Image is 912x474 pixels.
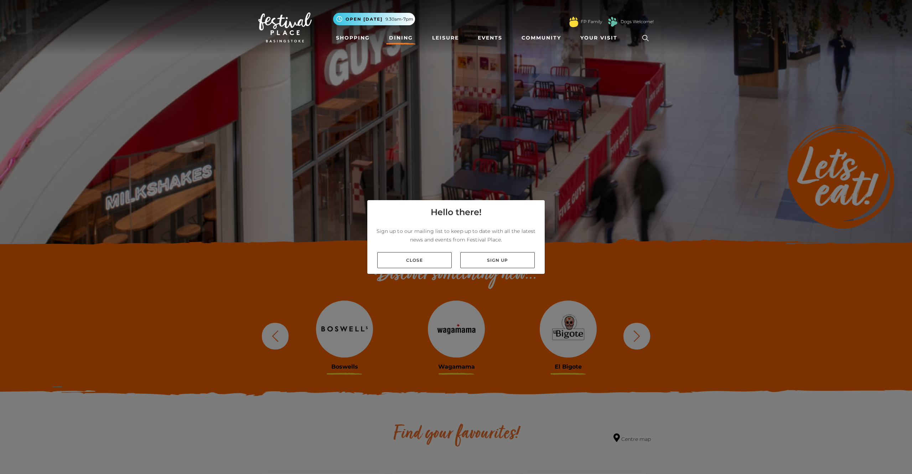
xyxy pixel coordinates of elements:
a: Your Visit [577,31,624,45]
a: Leisure [429,31,462,45]
p: Sign up to our mailing list to keep up to date with all the latest news and events from Festival ... [373,227,539,244]
span: 9.30am-7pm [385,16,413,22]
span: Your Visit [580,34,617,42]
h4: Hello there! [431,206,482,219]
img: Festival Place Logo [258,12,312,42]
a: Close [377,252,452,268]
a: Community [519,31,564,45]
a: Dogs Welcome! [621,19,654,25]
a: Sign up [460,252,535,268]
button: Open [DATE] 9.30am-7pm [333,13,415,25]
a: Shopping [333,31,373,45]
a: FP Family [581,19,602,25]
a: Dining [386,31,416,45]
span: Open [DATE] [346,16,383,22]
a: Events [475,31,505,45]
